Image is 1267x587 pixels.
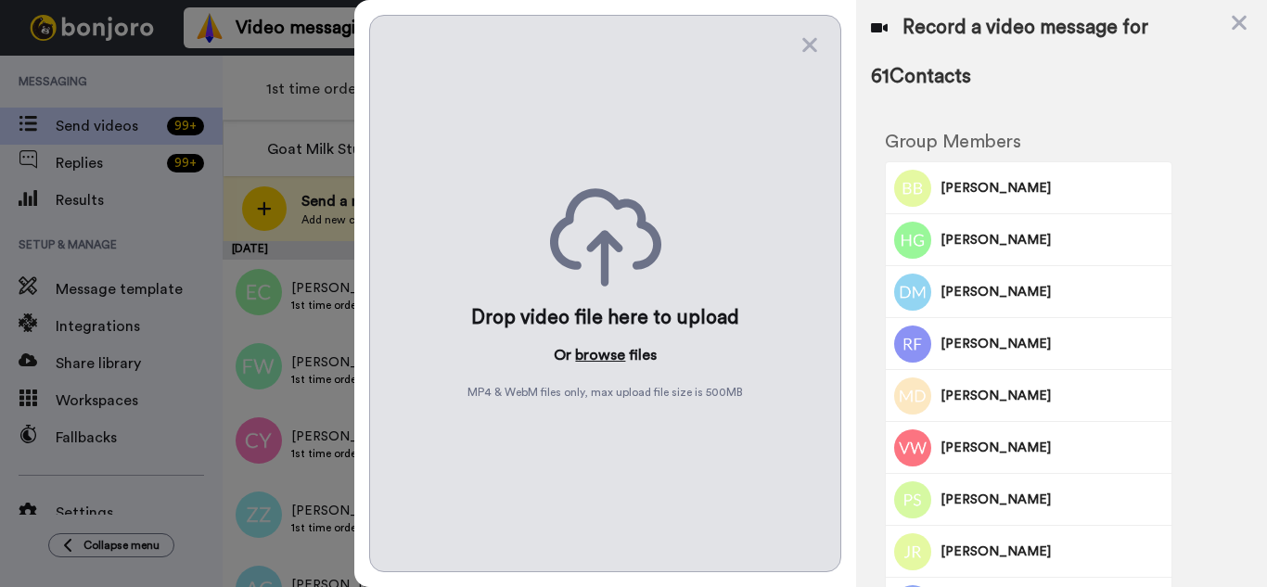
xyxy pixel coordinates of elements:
[941,491,1165,509] span: [PERSON_NAME]
[941,439,1165,457] span: [PERSON_NAME]
[941,231,1165,249] span: [PERSON_NAME]
[941,335,1165,353] span: [PERSON_NAME]
[467,385,743,400] span: MP4 & WebM files only, max upload file size is 500 MB
[894,481,931,518] img: Image of Pamela Stribrny
[941,179,1165,198] span: [PERSON_NAME]
[941,542,1165,561] span: [PERSON_NAME]
[554,344,657,366] p: Or files
[941,387,1165,405] span: [PERSON_NAME]
[894,429,931,466] img: Image of Victoria Wiest
[894,274,931,311] img: Image of Debbie Moreno
[894,533,931,570] img: Image of Julie Raper
[894,377,931,415] img: Image of Marcie Daughtry
[471,305,739,331] div: Drop video file here to upload
[894,325,931,363] img: Image of Rebecca Frischmann
[941,283,1165,301] span: [PERSON_NAME]
[575,344,625,366] button: browse
[894,170,931,207] img: Image of Brenda Borntreger
[894,222,931,259] img: Image of Hope Grable
[885,132,1172,152] h2: Group Members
